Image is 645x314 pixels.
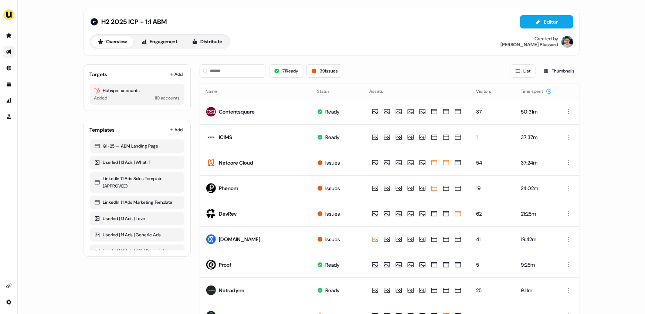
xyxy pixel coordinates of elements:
th: Assets [363,84,471,99]
div: Netradyne [219,287,245,294]
a: Go to Inbound [3,62,15,74]
div: Phenom [219,185,239,192]
div: Targets [90,71,108,78]
a: Go to integrations [3,296,15,308]
a: Editor [520,19,573,27]
div: Issues [325,236,340,243]
div: 19 [476,185,509,192]
button: Name [206,85,226,98]
img: Vincent [561,36,573,48]
div: 5 [476,261,509,269]
div: Userled | 1:1 Ads | Love [94,215,180,222]
div: Ready [325,261,340,269]
a: Go to templates [3,78,15,90]
div: ICIMS [219,134,232,141]
div: DevRev [219,210,237,217]
div: 37:24m [521,159,552,166]
div: 41 [476,236,509,243]
div: 1 [476,134,509,141]
a: Go to prospects [3,30,15,41]
a: Go to attribution [3,95,15,107]
div: 21:25m [521,210,552,217]
div: 50:31m [521,108,552,115]
button: Distribute [186,36,229,48]
div: Issues [325,185,340,192]
div: [DOMAIN_NAME] [219,236,261,243]
div: Ready [325,287,340,294]
div: 54 [476,159,509,166]
button: 39issues [306,64,343,78]
div: Issues [325,210,340,217]
div: 25 [476,287,509,294]
div: Userled | 1:1 Ads | ABM Done right [94,247,180,255]
div: LinkedIn 1:1 Ads Marketing Template [94,199,180,206]
a: Go to outbound experience [3,46,15,58]
div: Netcore Cloud [219,159,254,166]
a: Go to experiments [3,111,15,123]
div: Hubspot accounts [94,87,180,94]
div: Userled | 1:1 Ads | Generic Ads [94,231,180,239]
div: 110 accounts [155,94,180,102]
div: [PERSON_NAME] Plassard [501,42,559,48]
div: LinkedIn 1:1 Ads Sales Template (APPROVED) [94,175,180,190]
button: Engagement [135,36,184,48]
button: Time spent [521,85,552,98]
button: Add [168,69,184,80]
div: 9:25m [521,261,552,269]
button: Add [168,125,184,135]
div: Created by [535,36,559,42]
div: 62 [476,210,509,217]
button: Editor [520,15,573,28]
div: Ready [325,108,340,115]
div: Proof [219,261,232,269]
div: Added [94,94,108,102]
a: Go to integrations [3,280,15,292]
button: 71Ready [269,64,303,78]
div: Templates [90,126,115,134]
span: H2 2025 ICP - 1:1 ABM [102,17,167,26]
div: 37:37m [521,134,552,141]
div: 9:11m [521,287,552,294]
button: Status [317,85,339,98]
button: Thumbnails [539,64,580,78]
button: List [510,64,536,78]
div: Q1-25 — ABM Landing Page [94,142,180,150]
div: Userled | 1:1 Ads | What if [94,159,180,166]
div: Issues [325,159,340,166]
div: 24:02m [521,185,552,192]
div: Contentsquare [219,108,255,115]
div: 37 [476,108,509,115]
button: Overview [91,36,133,48]
div: 19:42m [521,236,552,243]
div: Ready [325,134,340,141]
button: Visitors [476,85,500,98]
